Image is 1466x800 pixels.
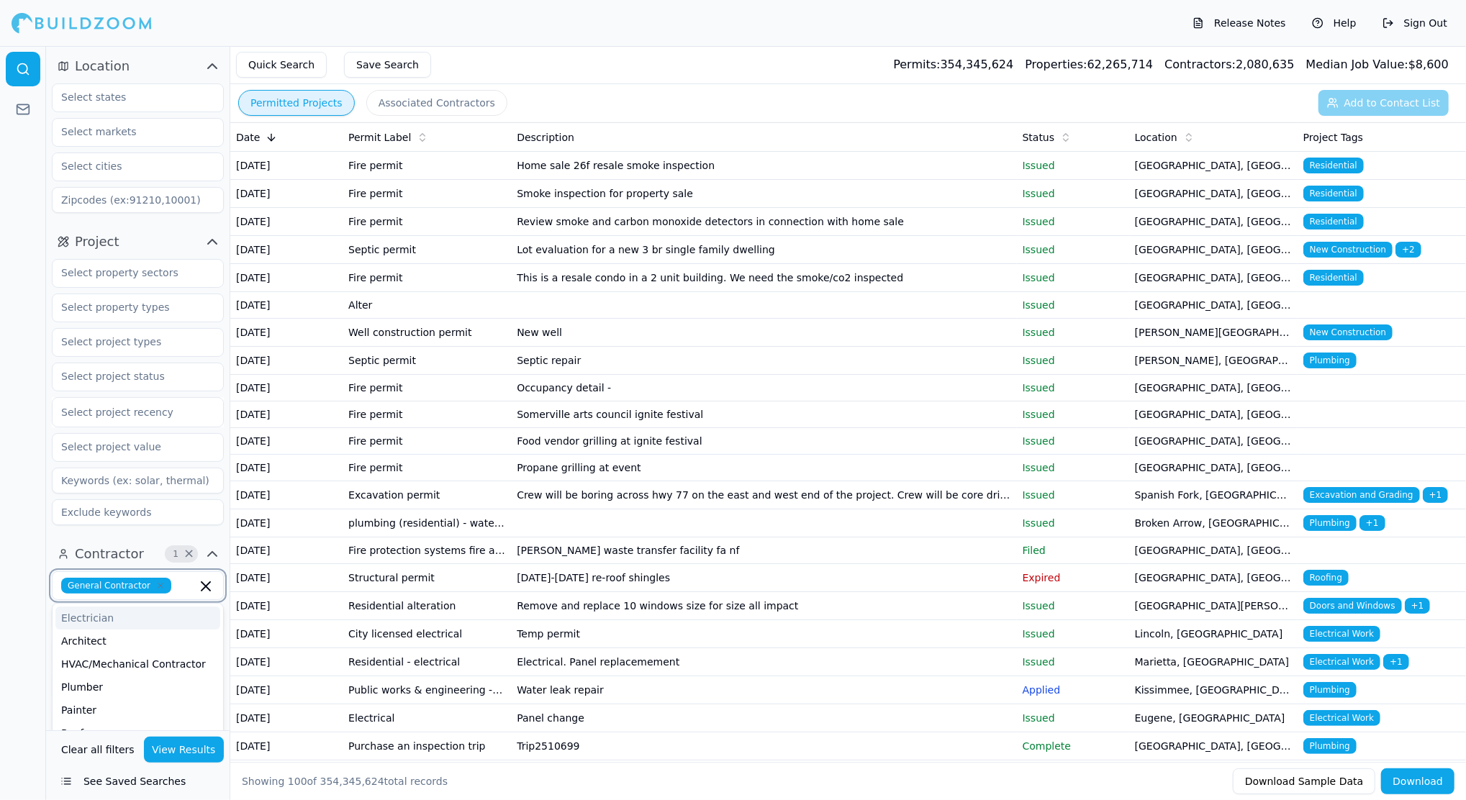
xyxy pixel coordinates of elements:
span: 1 [168,547,183,561]
p: Expired [1023,571,1123,585]
td: Fire protection systems fire alarm [343,537,511,564]
td: [DATE] [230,564,343,592]
td: [DATE] [230,648,343,676]
input: Select project status [53,363,205,389]
p: Issued [1023,434,1123,448]
td: [DATE] [230,401,343,428]
input: Select property types [53,294,205,320]
td: [DATE] [230,208,343,236]
td: Structural permit [343,564,511,592]
span: + 1 [1423,487,1449,503]
span: Electrical Work [1303,710,1380,726]
td: Purchase an inspection trip [343,732,511,760]
input: Select states [53,84,205,110]
span: Electrical Work [1303,626,1380,642]
div: $ 8,600 [1306,56,1449,73]
div: Plumber [55,676,220,699]
div: HVAC/Mechanical Contractor [55,653,220,676]
td: Remove and replace 10 windows size for size all impact [511,592,1016,620]
div: Roofer [55,722,220,745]
button: Associated Contractors [366,90,507,116]
td: Well construction permit [343,319,511,347]
td: [DATE] [230,152,343,180]
td: [DATE] [230,264,343,292]
td: [GEOGRAPHIC_DATA], [GEOGRAPHIC_DATA] [1129,264,1298,292]
button: Contractor1Clear Contractor filters [52,542,224,565]
td: Alter [343,292,511,319]
button: Download [1381,768,1454,794]
td: Public works & engineering - right of way utilization [343,676,511,704]
p: Issued [1023,271,1123,285]
td: Fire permit [343,152,511,180]
td: Panel change [511,704,1016,732]
span: General Contractor [61,578,171,594]
td: [PERSON_NAME][GEOGRAPHIC_DATA], [GEOGRAPHIC_DATA] [1129,319,1298,347]
td: [GEOGRAPHIC_DATA], [GEOGRAPHIC_DATA] [1129,401,1298,428]
div: Painter [55,699,220,722]
button: Save Search [344,52,431,78]
div: 62,265,714 [1025,56,1153,73]
input: Select markets [53,119,205,145]
td: Water leak repair [511,676,1016,704]
td: [GEOGRAPHIC_DATA], [GEOGRAPHIC_DATA] [1129,428,1298,455]
td: Occupancy detail - [511,375,1016,401]
td: [DATE] [230,537,343,564]
p: Issued [1023,460,1123,475]
span: Permit Label [348,130,411,145]
p: Issued [1023,242,1123,257]
p: Issued [1023,488,1123,502]
td: Review smoke and carbon monoxide detectors in connection with home sale [511,208,1016,236]
span: Project [75,232,119,252]
input: Select property sectors [53,260,205,286]
button: See Saved Searches [52,768,224,794]
td: [GEOGRAPHIC_DATA], [GEOGRAPHIC_DATA] [1129,180,1298,208]
td: City licensed electrical [343,620,511,648]
td: Septic permit [343,236,511,264]
span: Residential [1303,214,1364,229]
td: [DATE] [230,704,343,732]
td: [GEOGRAPHIC_DATA], [GEOGRAPHIC_DATA] [1129,455,1298,481]
span: + 2 [1395,242,1421,258]
button: Release Notes [1185,12,1293,35]
td: [GEOGRAPHIC_DATA], [GEOGRAPHIC_DATA] [1129,236,1298,264]
td: Electrical [343,704,511,732]
span: Clear Contractor filters [184,550,194,558]
td: [GEOGRAPHIC_DATA], [GEOGRAPHIC_DATA] [1129,292,1298,319]
span: Plumbing [1303,738,1357,754]
td: New well [511,319,1016,347]
td: Fire permit [343,180,511,208]
p: Issued [1023,516,1123,530]
button: Help [1305,12,1364,35]
td: [DATE] [230,180,343,208]
span: Plumbing [1303,515,1357,531]
td: [PERSON_NAME], [GEOGRAPHIC_DATA] [1129,347,1298,375]
span: Location [1135,130,1177,145]
button: Clear all filters [58,737,138,763]
span: Median Job Value: [1306,58,1408,71]
td: Fire permit [343,375,511,401]
td: Home sale 26f resale smoke inspection [511,152,1016,180]
td: [DATE]-[DATE] re-roof shingles [511,564,1016,592]
input: Select project types [53,329,205,355]
td: This is a resale condo in a 2 unit building. We need the smoke/co2 inspected [511,264,1016,292]
td: [DATE] [230,375,343,401]
td: Trip2510699 [511,732,1016,760]
p: Issued [1023,599,1123,613]
p: Issued [1023,186,1123,201]
span: 100 [288,776,307,787]
p: Complete [1023,739,1123,753]
td: Eugene, [GEOGRAPHIC_DATA] [1129,704,1298,732]
td: [DATE] [230,455,343,481]
span: Doors and Windows [1303,598,1402,614]
span: Contractors: [1164,58,1236,71]
div: 2,080,635 [1164,56,1294,73]
button: Quick Search [236,52,327,78]
span: Date [236,130,260,145]
p: Issued [1023,353,1123,368]
span: New Construction [1303,242,1393,258]
button: Permitted Projects [238,90,355,116]
td: Somerville arts council ignite festival [511,401,1016,428]
td: Spanish Fork, [GEOGRAPHIC_DATA] [1129,481,1298,509]
span: Permits: [893,58,940,71]
button: Project [52,230,224,253]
